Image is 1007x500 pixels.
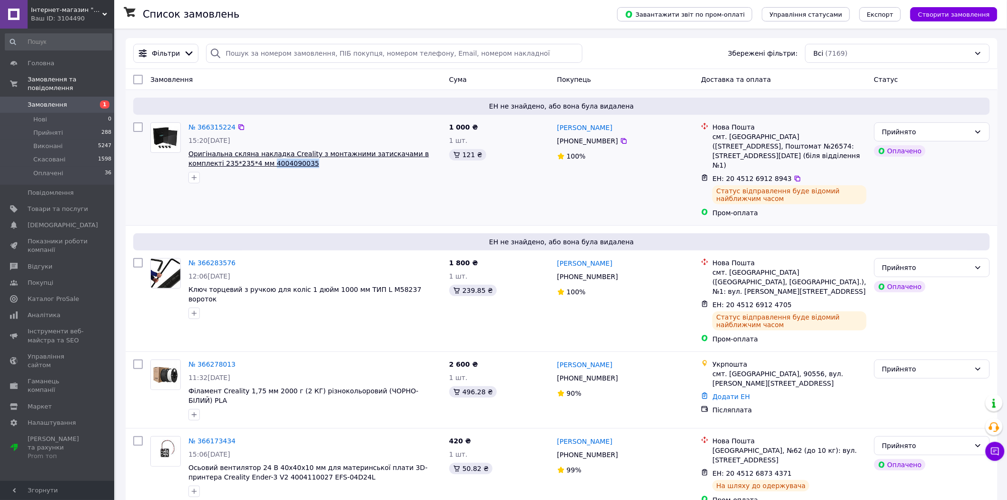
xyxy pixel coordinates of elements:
button: Завантажити звіт по пром-оплаті [617,7,752,21]
span: 420 ₴ [449,437,471,445]
span: Показники роботи компанії [28,237,88,254]
span: 1 шт. [449,374,468,381]
div: смт. [GEOGRAPHIC_DATA] ([GEOGRAPHIC_DATA], [GEOGRAPHIC_DATA].), №1: вул. [PERSON_NAME][STREET_ADD... [712,268,866,296]
span: Збережені фільтри: [728,49,798,58]
span: ЕН не знайдено, або вона була видалена [137,237,986,247]
a: Фото товару [150,122,181,153]
span: Експорт [867,11,894,18]
span: ЕН: 20 4512 6873 4371 [712,470,792,477]
span: Інструменти веб-майстра та SEO [28,327,88,344]
span: Повідомлення [28,189,74,197]
img: Фото товару [151,259,180,288]
span: Покупці [28,279,53,287]
div: Оплачено [874,281,926,292]
a: [PERSON_NAME] [557,360,612,370]
div: [PHONE_NUMBER] [555,134,620,148]
span: ЕН: 20 4512 6912 8943 [712,175,792,182]
button: Експорт [859,7,901,21]
a: № 366173434 [188,437,236,445]
span: Відгуки [28,262,52,271]
div: [PHONE_NUMBER] [555,270,620,283]
a: Осьовий вентилятор 24 В 40x40x10 мм для материнської плати 3D-принтера Creality Ender-3 V2 400411... [188,464,427,481]
span: ЕН: 20 4512 6912 4705 [712,301,792,309]
div: Статус відправлення буде відомий найближчим часом [712,185,866,204]
div: Нова Пошта [712,122,866,132]
a: № 366278013 [188,360,236,368]
span: 99% [567,466,582,474]
span: Каталог ProSale [28,295,79,303]
span: 36 [105,169,111,178]
div: [PHONE_NUMBER] [555,371,620,385]
span: Прийняті [33,129,63,137]
a: [PERSON_NAME] [557,259,612,268]
span: 15:20[DATE] [188,137,230,144]
div: Прийнято [882,127,970,137]
div: Прийнято [882,364,970,374]
div: смт. [GEOGRAPHIC_DATA], 90556, вул. [PERSON_NAME][STREET_ADDRESS] [712,369,866,388]
span: Товари та послуги [28,205,88,213]
a: Фото товару [150,436,181,467]
span: Нові [33,115,47,124]
img: Фото товару [151,360,180,390]
a: Фото товару [150,258,181,289]
span: 0 [108,115,111,124]
span: ЕН не знайдено, або вона була видалена [137,101,986,111]
span: Доставка та оплата [701,76,771,83]
img: Фото товару [151,437,180,466]
span: Фільтри [152,49,180,58]
div: Нова Пошта [712,436,866,446]
a: Філамент Creality 1,75 мм 2000 г (2 КГ) різнокольоровий (ЧОРНО-БІЛИЙ) PLA [188,387,418,404]
span: 1 [100,100,109,109]
span: (7169) [826,50,848,57]
div: [GEOGRAPHIC_DATA], №62 (до 10 кг): вул. [STREET_ADDRESS] [712,446,866,465]
span: 1598 [98,155,111,164]
a: Оригінальна скляна накладка Creality з монтажними затискачами в комплекті 235*235*4 мм 4004090035 [188,150,429,167]
span: 100% [567,152,586,160]
span: 11:32[DATE] [188,374,230,381]
span: Скасовані [33,155,66,164]
div: смт. [GEOGRAPHIC_DATA] ([STREET_ADDRESS], Поштомат №26574: [STREET_ADDRESS][DATE] (біля відділенн... [712,132,866,170]
a: Ключ торцевий з ручкою для коліс 1 дюйм 1000 мм ТИП L M58237 вороток [188,286,422,303]
span: Налаштування [28,419,76,427]
input: Пошук [5,33,112,50]
div: Пром-оплата [712,334,866,344]
span: Покупець [557,76,591,83]
span: Cума [449,76,467,83]
div: Статус відправлення буде відомий найближчим часом [712,311,866,330]
span: 1 шт. [449,450,468,458]
div: Прийнято [882,440,970,451]
span: 15:06[DATE] [188,450,230,458]
div: Ваш ID: 3104490 [31,14,114,23]
a: Фото товару [150,360,181,390]
span: Управління статусами [770,11,842,18]
span: 90% [567,390,582,397]
a: [PERSON_NAME] [557,437,612,446]
div: Укрпошта [712,360,866,369]
span: Замовлення [150,76,193,83]
div: Оплачено [874,145,926,157]
span: 288 [101,129,111,137]
input: Пошук за номером замовлення, ПІБ покупця, номером телефону, Email, номером накладної [206,44,582,63]
a: [PERSON_NAME] [557,123,612,132]
span: [PERSON_NAME] та рахунки [28,435,88,461]
span: 5247 [98,142,111,150]
span: Аналітика [28,311,60,320]
a: № 366283576 [188,259,236,267]
img: Фото товару [151,127,180,149]
div: Оплачено [874,459,926,470]
span: Замовлення та повідомлення [28,75,114,92]
a: Створити замовлення [901,10,997,18]
span: Головна [28,59,54,68]
span: Всі [813,49,823,58]
div: Прийнято [882,262,970,273]
h1: Список замовлень [143,9,239,20]
button: Управління статусами [762,7,850,21]
span: 1 000 ₴ [449,123,478,131]
div: Пром-оплата [712,208,866,218]
div: Нова Пошта [712,258,866,268]
span: 1 800 ₴ [449,259,478,267]
div: 239.85 ₴ [449,285,497,296]
span: 2 600 ₴ [449,360,478,368]
div: 121 ₴ [449,149,486,160]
